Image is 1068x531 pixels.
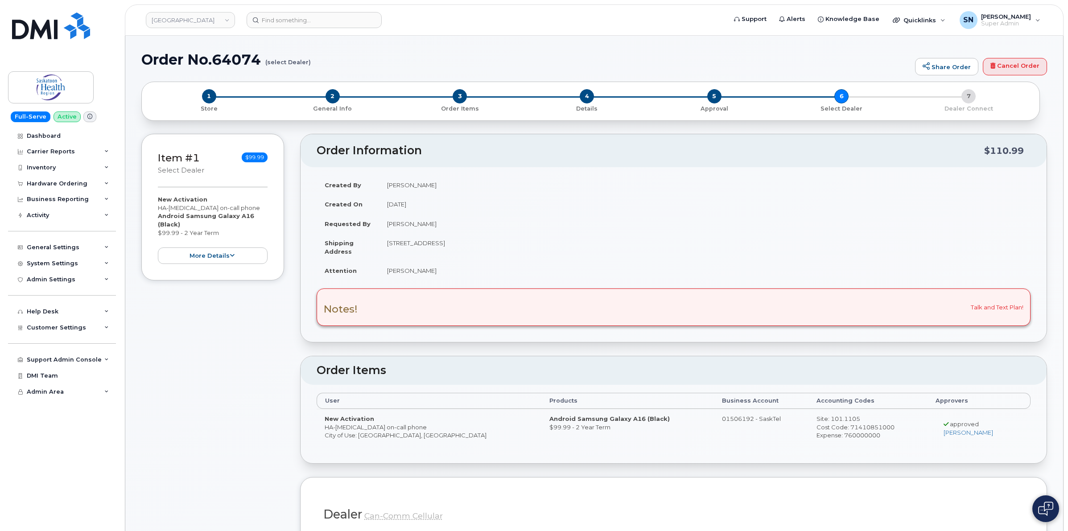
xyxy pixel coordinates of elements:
[527,105,647,113] p: Details
[317,364,1031,377] h2: Order Items
[549,415,670,422] strong: Android Samsung Galaxy A16 (Black)
[379,214,1031,234] td: [PERSON_NAME]
[158,247,268,264] button: more details
[808,393,928,409] th: Accounting Codes
[654,105,774,113] p: Approval
[541,393,714,409] th: Products
[379,194,1031,214] td: [DATE]
[158,195,268,264] div: HA-[MEDICAL_DATA] on-call phone $99.99 - 2 Year Term
[149,103,269,113] a: 1 Store
[325,239,354,255] strong: Shipping Address
[379,175,1031,195] td: [PERSON_NAME]
[580,89,594,103] span: 4
[141,52,911,67] h1: Order No.64074
[944,429,993,436] a: [PERSON_NAME]
[325,415,374,422] strong: New Activation
[983,58,1047,76] a: Cancel Order
[1038,502,1053,516] img: Open chat
[541,409,714,447] td: $99.99 - 2 Year Term
[816,415,920,423] div: Site: 101.1105
[242,152,268,162] span: $99.99
[396,103,524,113] a: 3 Order Items
[325,181,361,189] strong: Created By
[379,261,1031,280] td: [PERSON_NAME]
[453,89,467,103] span: 3
[379,233,1031,261] td: [STREET_ADDRESS]
[364,511,443,520] abbr: Talk and Text Plan!
[324,304,358,315] h3: Notes!
[317,144,984,157] h2: Order Information
[707,89,722,103] span: 5
[153,105,265,113] p: Store
[326,89,340,103] span: 2
[950,420,979,428] span: approved
[928,393,1031,409] th: Approvers
[265,52,311,66] small: (select Dealer)
[158,196,207,203] strong: New Activation
[915,58,978,76] a: Share Order
[714,393,808,409] th: Business Account
[158,212,254,228] strong: Android Samsung Galaxy A16 (Black)
[816,423,920,432] div: Cost Code: 71410851000
[325,220,371,227] strong: Requested By
[325,201,363,208] strong: Created On
[984,142,1024,159] div: $110.99
[524,103,651,113] a: 4 Details
[158,152,200,164] a: Item #1
[269,103,396,113] a: 2 General Info
[317,393,541,409] th: User
[158,166,204,174] small: select Dealer
[317,288,1031,326] div: Talk and Text Plan!
[323,508,1024,521] h2: Dealer
[272,105,392,113] p: General Info
[816,431,920,440] div: Expense: 760000000
[651,103,778,113] a: 5 Approval
[202,89,216,103] span: 1
[325,267,357,274] strong: Attention
[317,409,541,447] td: HA-[MEDICAL_DATA] on-call phone City of Use: [GEOGRAPHIC_DATA], [GEOGRAPHIC_DATA]
[400,105,520,113] p: Order Items
[714,409,808,447] td: 01506192 - SaskTel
